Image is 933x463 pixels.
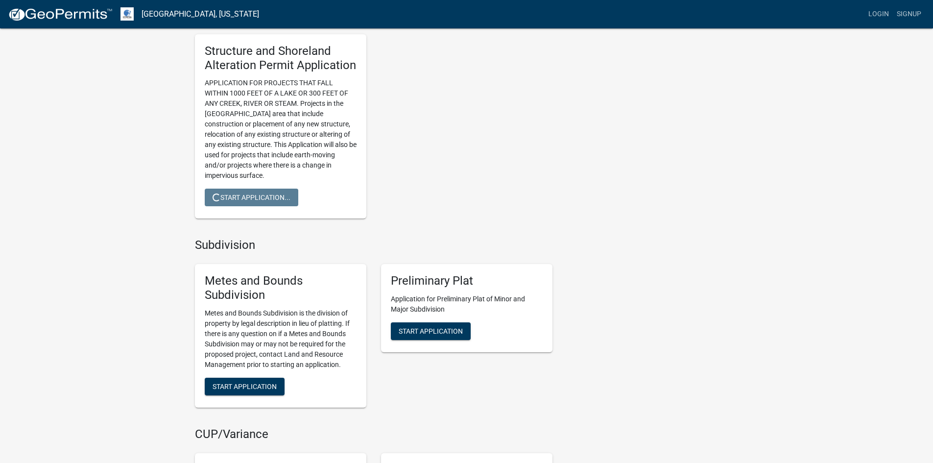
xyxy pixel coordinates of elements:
a: Login [864,5,893,24]
button: Start Application [205,378,285,395]
a: [GEOGRAPHIC_DATA], [US_STATE] [142,6,259,23]
h4: CUP/Variance [195,427,552,441]
img: Otter Tail County, Minnesota [120,7,134,21]
span: Start Application... [213,194,290,201]
span: Start Application [399,327,463,335]
p: APPLICATION FOR PROJECTS THAT FALL WITHIN 1000 FEET OF A LAKE OR 300 FEET OF ANY CREEK, RIVER OR ... [205,78,357,181]
h5: Preliminary Plat [391,274,543,288]
button: Start Application [391,322,471,340]
p: Application for Preliminary Plat of Minor and Major Subdivision [391,294,543,315]
h5: Structure and Shoreland Alteration Permit Application [205,44,357,73]
button: Start Application... [205,189,298,206]
h5: Metes and Bounds Subdivision [205,274,357,302]
h4: Subdivision [195,238,552,252]
p: Metes and Bounds Subdivision is the division of property by legal description in lieu of platting... [205,308,357,370]
a: Signup [893,5,925,24]
span: Start Application [213,382,277,390]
